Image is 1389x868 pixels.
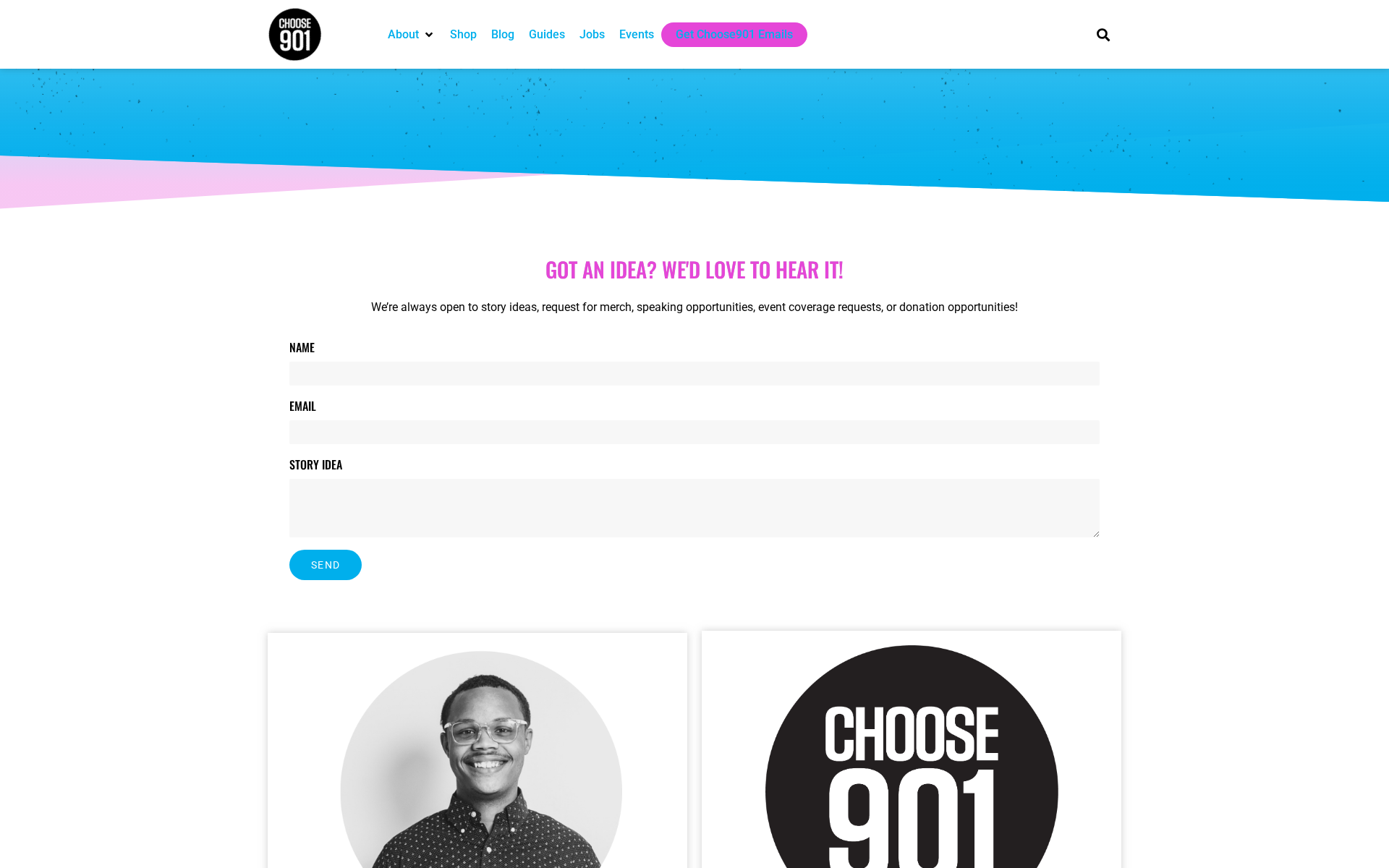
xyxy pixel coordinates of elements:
[289,550,362,580] button: Send
[311,560,340,570] span: Send
[289,257,1100,282] h1: Got aN idea? we'd love to hear it!
[676,26,793,43] a: Get Choose901 Emails
[529,26,565,43] a: Guides
[381,22,1072,47] nav: Main nav
[579,26,605,43] a: Jobs
[289,339,315,362] label: Name
[289,299,1100,316] p: We’re always open to story ideas, request for merch, speaking opportunities, event coverage reque...
[388,26,419,43] a: About
[289,397,316,420] label: Email
[619,26,654,43] a: Events
[289,456,342,479] label: Story Idea
[381,22,443,47] div: About
[1092,22,1116,46] div: Search
[491,26,514,43] a: Blog
[450,26,477,43] a: Shop
[289,339,1100,592] form: Contact Form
